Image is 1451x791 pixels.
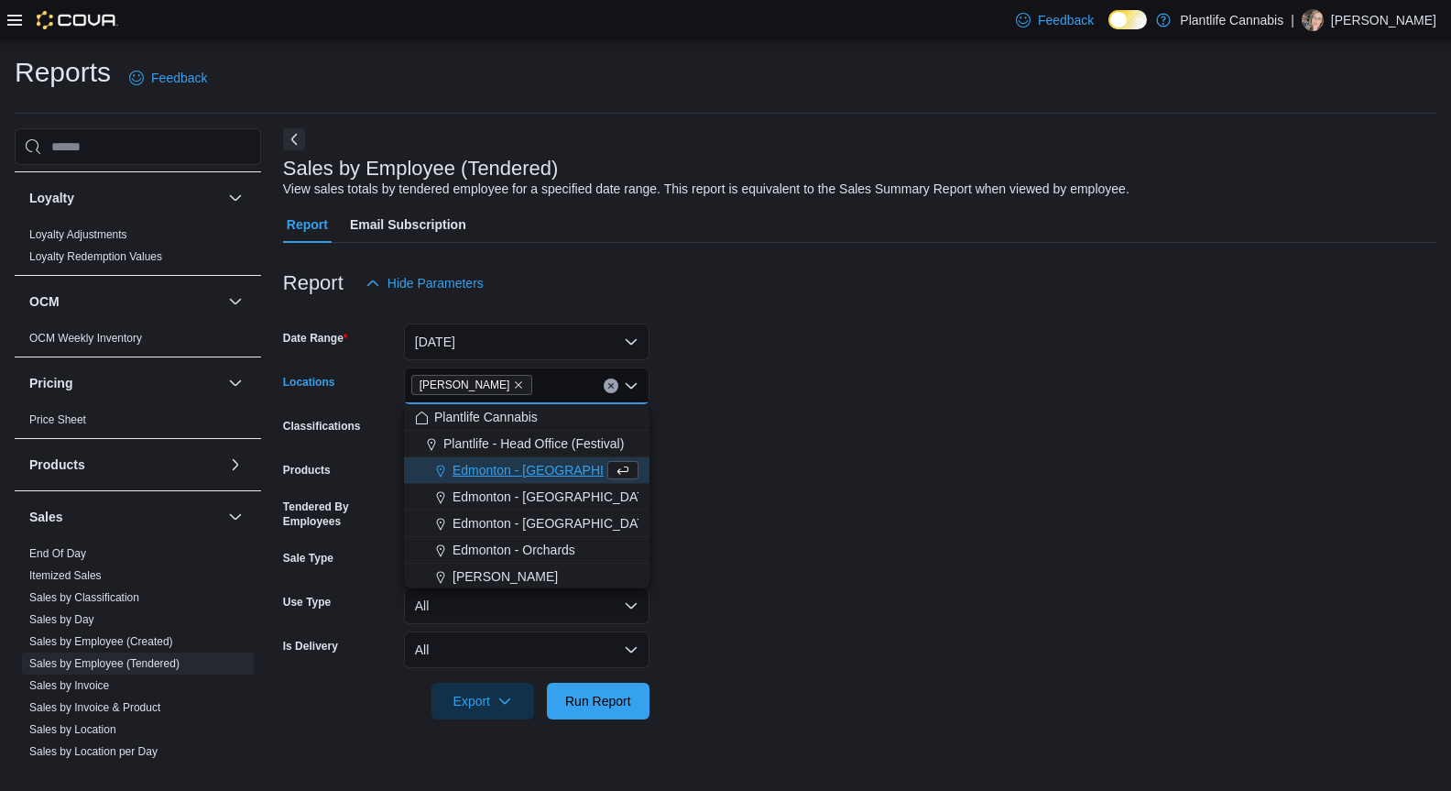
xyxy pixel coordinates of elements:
span: Sales by Invoice [29,678,109,693]
span: Sales by Invoice & Product [29,700,160,715]
span: OCM Weekly Inventory [29,331,142,346]
label: Locations [283,375,335,390]
a: Itemized Sales [29,569,102,582]
span: Feedback [1038,11,1094,29]
button: All [404,632,649,668]
button: Products [29,456,221,474]
button: Loyalty [224,187,246,209]
span: Ashton [411,375,533,395]
p: Plantlife Cannabis [1180,9,1283,31]
a: Sales by Location [29,723,116,736]
button: [DATE] [404,324,649,360]
button: Pricing [29,374,221,392]
button: Edmonton - Orchards [404,537,649,564]
a: Sales by Invoice [29,679,109,692]
h3: Loyalty [29,189,74,207]
label: Date Range [283,331,348,346]
a: Loyalty Redemption Values [29,250,162,263]
span: Sales by Day [29,612,94,627]
h3: Sales [29,508,63,526]
p: [PERSON_NAME] [1331,9,1436,31]
span: Price Sheet [29,412,86,427]
h3: Report [283,272,344,294]
div: Stephanie Wiseman [1302,9,1324,31]
button: Edmonton - [GEOGRAPHIC_DATA] [404,511,649,537]
span: Sales by Employee (Created) [29,634,173,649]
a: Price Sheet [29,413,86,426]
button: [PERSON_NAME] [404,564,649,590]
h3: Products [29,456,85,474]
span: Run Report [565,692,631,710]
span: Export [442,683,523,720]
button: Plantlife - Head Office (Festival) [404,431,649,457]
span: Loyalty Redemption Values [29,249,162,264]
label: Use Type [283,595,331,610]
span: [PERSON_NAME] [453,567,558,586]
span: Itemized Sales [29,568,102,583]
a: End Of Day [29,547,86,560]
a: Loyalty Adjustments [29,228,127,241]
a: Feedback [122,60,214,96]
button: Close list of options [624,379,638,393]
span: Feedback [151,69,207,87]
h1: Reports [15,54,111,91]
a: Sales by Classification [29,591,139,604]
span: Edmonton - Orchards [453,541,575,559]
button: Run Report [547,683,649,720]
div: Pricing [15,409,261,438]
label: Classifications [283,419,361,434]
span: Sales by Location per Day [29,744,158,759]
img: Cova [37,11,118,29]
span: Sales by Employee (Tendered) [29,656,180,671]
button: Edmonton - [GEOGRAPHIC_DATA] [404,484,649,511]
button: Plantlife Cannabis [404,404,649,431]
label: Tendered By Employees [283,500,397,529]
span: Email Subscription [350,206,466,243]
span: Plantlife Cannabis [434,408,538,426]
button: Next [283,128,305,150]
h3: Sales by Employee (Tendered) [283,158,559,180]
a: Feedback [1009,2,1101,38]
p: | [1291,9,1294,31]
button: Hide Parameters [358,265,491,302]
a: Sales by Employee (Tendered) [29,657,180,670]
span: Dark Mode [1108,29,1109,30]
button: OCM [224,291,246,313]
a: Sales by Day [29,613,94,626]
label: Sale Type [283,551,333,566]
label: Products [283,463,331,478]
span: Hide Parameters [387,274,484,292]
span: Loyalty Adjustments [29,227,127,242]
span: Sales by Location [29,722,116,737]
button: Pricing [224,372,246,394]
button: Loyalty [29,189,221,207]
span: End Of Day [29,546,86,561]
button: Products [224,454,246,476]
a: Sales by Invoice & Product [29,701,160,714]
button: Export [431,683,534,720]
a: Sales by Location per Day [29,745,158,758]
button: OCM [29,292,221,311]
span: Edmonton - [GEOGRAPHIC_DATA] [453,488,656,506]
span: Plantlife - Head Office (Festival) [443,434,624,453]
span: Edmonton - [GEOGRAPHIC_DATA] [453,461,656,479]
div: OCM [15,327,261,357]
a: OCM Weekly Inventory [29,332,142,345]
button: Remove Ashton from selection in this group [513,379,524,390]
h3: OCM [29,292,60,311]
button: All [404,588,649,624]
button: Sales [224,506,246,528]
span: [PERSON_NAME] [420,376,510,394]
div: Loyalty [15,224,261,275]
div: View sales totals by tendered employee for a specified date range. This report is equivalent to t... [283,180,1129,199]
span: Sales by Classification [29,590,139,605]
span: Edmonton - [GEOGRAPHIC_DATA] [453,514,656,533]
button: Edmonton - [GEOGRAPHIC_DATA] [404,457,649,484]
span: Report [287,206,328,243]
button: Sales [29,508,221,526]
button: Clear input [604,379,618,393]
h3: Pricing [29,374,72,392]
label: Is Delivery [283,639,338,654]
a: Sales by Employee (Created) [29,635,173,648]
input: Dark Mode [1108,10,1147,29]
